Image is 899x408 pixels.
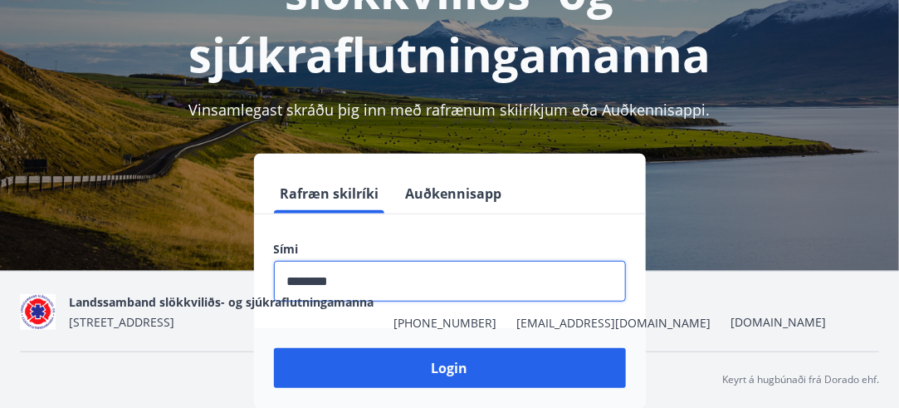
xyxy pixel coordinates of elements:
[722,372,879,387] p: Keyrt á hugbúnaði frá Dorado ehf.
[69,294,374,310] span: Landssamband slökkviliðs- og sjúkraflutningamanna
[730,314,826,330] a: [DOMAIN_NAME]
[20,294,56,330] img: 5co5o51sp293wvT0tSE6jRQ7d6JbxoluH3ek357x.png
[516,315,711,332] span: [EMAIL_ADDRESS][DOMAIN_NAME]
[69,314,174,330] span: [STREET_ADDRESS]
[189,100,711,120] span: Vinsamlegast skráðu þig inn með rafrænum skilríkjum eða Auðkennisappi.
[274,174,386,214] button: Rafræn skilríki
[274,241,626,258] label: Sími
[399,174,509,214] button: Auðkennisapp
[274,348,626,388] button: Login
[393,315,496,332] span: [PHONE_NUMBER]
